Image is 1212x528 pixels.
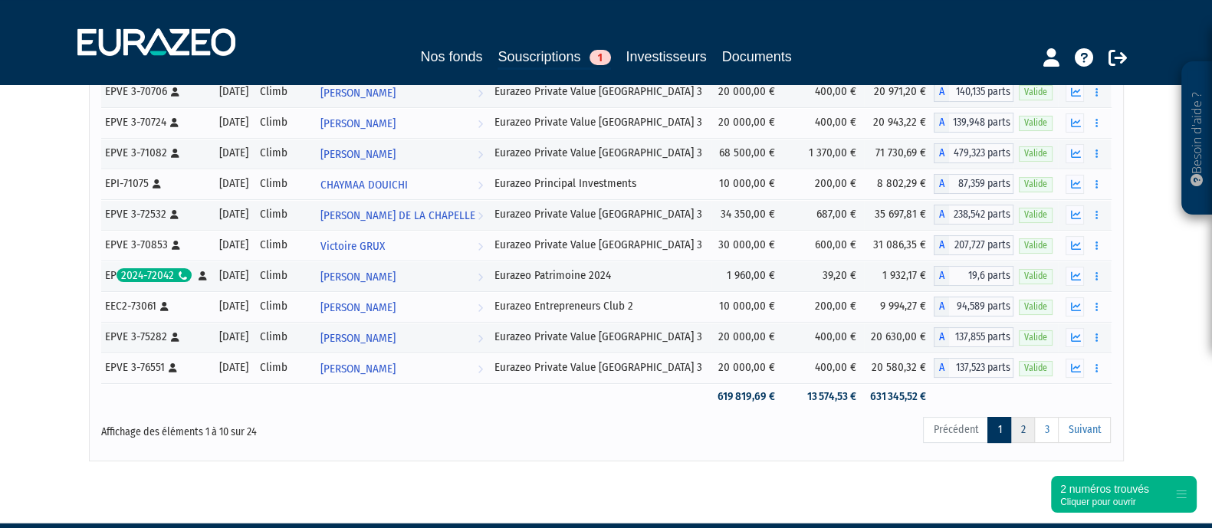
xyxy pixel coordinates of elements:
[934,113,949,133] span: A
[711,138,783,169] td: 68 500,00 €
[1034,417,1059,443] a: 3
[864,107,934,138] td: 20 943,22 €
[169,363,177,372] i: [Français] Personne physique
[219,114,249,130] div: [DATE]
[320,171,408,199] span: CHAYMAA DOUICHI
[314,107,489,138] a: [PERSON_NAME]
[498,46,610,70] a: Souscriptions1
[864,383,934,410] td: 631 345,52 €
[934,174,1013,194] div: A - Eurazeo Principal Investments
[255,138,314,169] td: Climb
[934,235,949,255] span: A
[478,355,483,383] i: Voir l'investisseur
[783,353,864,383] td: 400,00 €
[783,169,864,199] td: 200,00 €
[934,82,949,102] span: A
[864,199,934,230] td: 35 697,81 €
[783,138,864,169] td: 1 370,00 €
[478,140,483,169] i: Voir l'investisseur
[255,77,314,107] td: Climb
[105,267,209,284] div: EP
[934,205,949,225] span: A
[864,291,934,322] td: 9 994,27 €
[949,327,1013,347] span: 137,855 parts
[171,87,179,97] i: [Français] Personne physique
[864,77,934,107] td: 20 971,20 €
[949,174,1013,194] span: 87,359 parts
[320,232,385,261] span: Victoire GRUX
[934,235,1013,255] div: A - Eurazeo Private Value Europe 3
[711,169,783,199] td: 10 000,00 €
[949,297,1013,316] span: 94,589 parts
[320,79,396,107] span: [PERSON_NAME]
[171,149,179,158] i: [Français] Personne physique
[494,114,705,130] div: Eurazeo Private Value [GEOGRAPHIC_DATA] 3
[320,324,396,353] span: [PERSON_NAME]
[105,114,209,130] div: EPVE 3-70724
[320,355,396,383] span: [PERSON_NAME]
[590,50,611,65] span: 1
[170,210,179,219] i: [Français] Personne physique
[711,353,783,383] td: 20 000,00 €
[255,291,314,322] td: Climb
[711,322,783,353] td: 20 000,00 €
[105,329,209,345] div: EPVE 3-75282
[1010,417,1035,443] a: 2
[949,143,1013,163] span: 479,323 parts
[314,138,489,169] a: [PERSON_NAME]
[117,268,192,282] div: 2024-72042
[1019,116,1053,130] span: Valide
[1058,417,1111,443] a: Suivant
[255,107,314,138] td: Climb
[949,82,1013,102] span: 140,135 parts
[171,333,179,342] i: [Français] Personne physique
[949,205,1013,225] span: 238,542 parts
[153,179,161,189] i: [Français] Personne physique
[783,77,864,107] td: 400,00 €
[255,169,314,199] td: Climb
[934,266,949,286] span: A
[320,263,396,291] span: [PERSON_NAME]
[219,298,249,314] div: [DATE]
[494,267,705,284] div: Eurazeo Patrimoine 2024
[314,169,489,199] a: CHAYMAA DOUICHI
[219,206,249,222] div: [DATE]
[934,266,1013,286] div: A - Eurazeo Patrimoine 2024
[478,79,483,107] i: Voir l'investisseur
[494,84,705,100] div: Eurazeo Private Value [GEOGRAPHIC_DATA] 3
[1019,361,1053,376] span: Valide
[934,143,1013,163] div: A - Eurazeo Private Value Europe 3
[255,230,314,261] td: Climb
[494,298,705,314] div: Eurazeo Entrepreneurs Club 2
[711,230,783,261] td: 30 000,00 €
[255,353,314,383] td: Climb
[783,261,864,291] td: 39,20 €
[711,383,783,410] td: 619 819,69 €
[1019,300,1053,314] span: Valide
[314,230,489,261] a: Victoire GRUX
[783,230,864,261] td: 600,00 €
[478,110,483,138] i: Voir l'investisseur
[783,291,864,322] td: 200,00 €
[1019,146,1053,161] span: Valide
[626,46,707,67] a: Investisseurs
[783,383,864,410] td: 13 574,53 €
[420,46,482,67] a: Nos fonds
[101,415,509,440] div: Affichage des éléments 1 à 10 sur 24
[864,230,934,261] td: 31 086,35 €
[934,113,1013,133] div: A - Eurazeo Private Value Europe 3
[320,294,396,322] span: [PERSON_NAME]
[320,202,475,230] span: [PERSON_NAME] DE LA CHAPELLE
[1019,269,1053,284] span: Valide
[987,417,1011,443] a: 1
[934,205,1013,225] div: A - Eurazeo Private Value Europe 3
[478,232,483,261] i: Voir l'investisseur
[314,322,489,353] a: [PERSON_NAME]
[478,263,483,291] i: Voir l'investisseur
[783,107,864,138] td: 400,00 €
[934,327,1013,347] div: A - Eurazeo Private Value Europe 3
[864,322,934,353] td: 20 630,00 €
[105,237,209,253] div: EPVE 3-70853
[494,237,705,253] div: Eurazeo Private Value [GEOGRAPHIC_DATA] 3
[105,206,209,222] div: EPVE 3-72532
